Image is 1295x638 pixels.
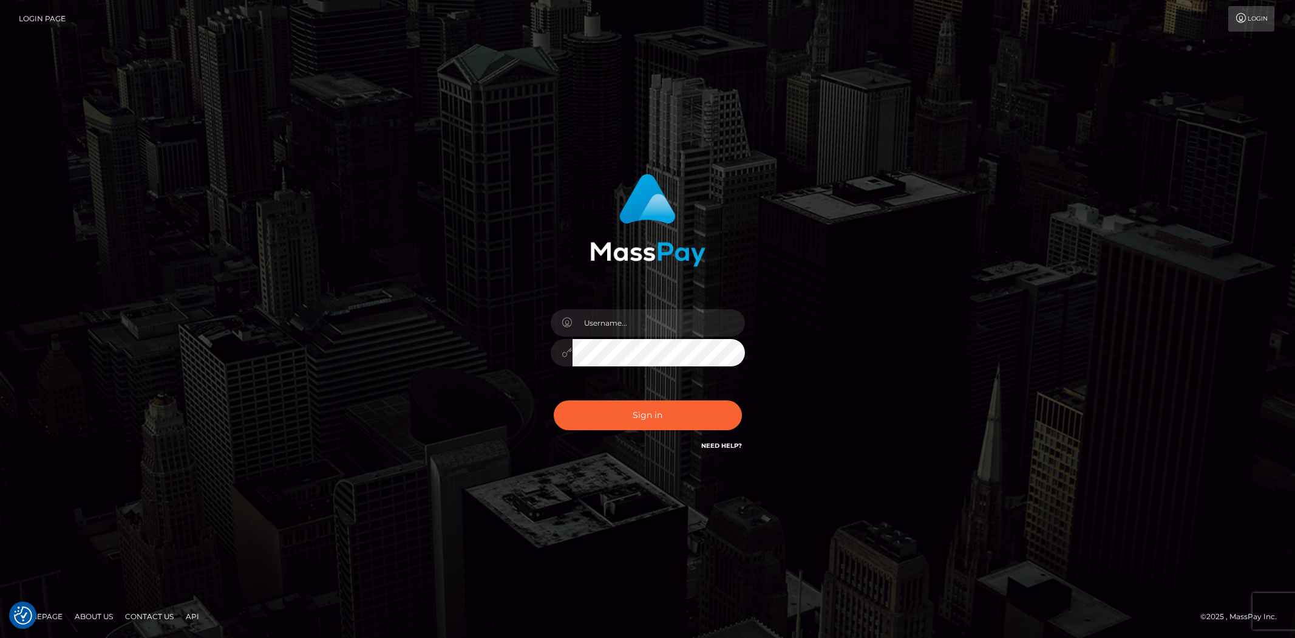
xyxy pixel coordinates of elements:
[70,607,118,626] a: About Us
[14,606,32,625] img: Revisit consent button
[120,607,178,626] a: Contact Us
[1200,610,1286,623] div: © 2025 , MassPay Inc.
[19,6,66,32] a: Login Page
[701,442,742,450] a: Need Help?
[1228,6,1274,32] a: Login
[590,174,705,267] img: MassPay Login
[13,607,67,626] a: Homepage
[14,606,32,625] button: Consent Preferences
[554,400,742,430] button: Sign in
[573,309,745,337] input: Username...
[181,607,204,626] a: API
